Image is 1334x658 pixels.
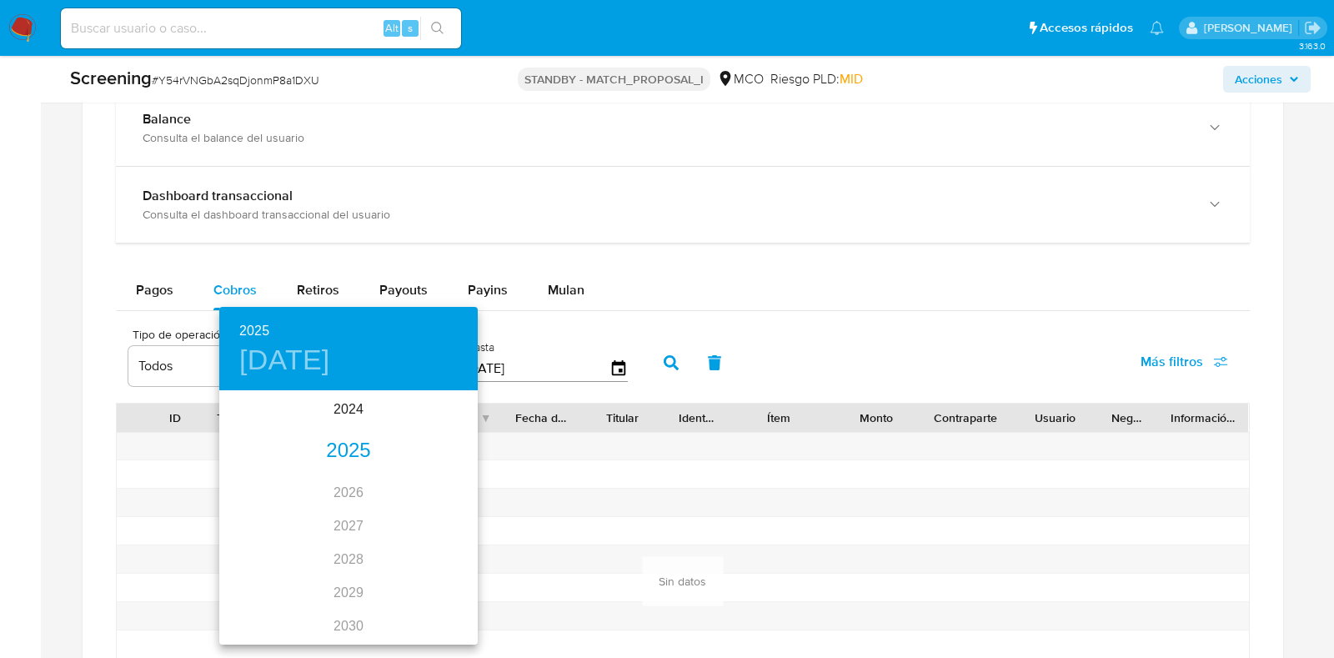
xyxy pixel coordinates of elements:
div: 2025 [219,434,478,468]
div: 2024 [219,393,478,426]
button: 2025 [239,319,269,343]
button: [DATE] [239,343,330,378]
